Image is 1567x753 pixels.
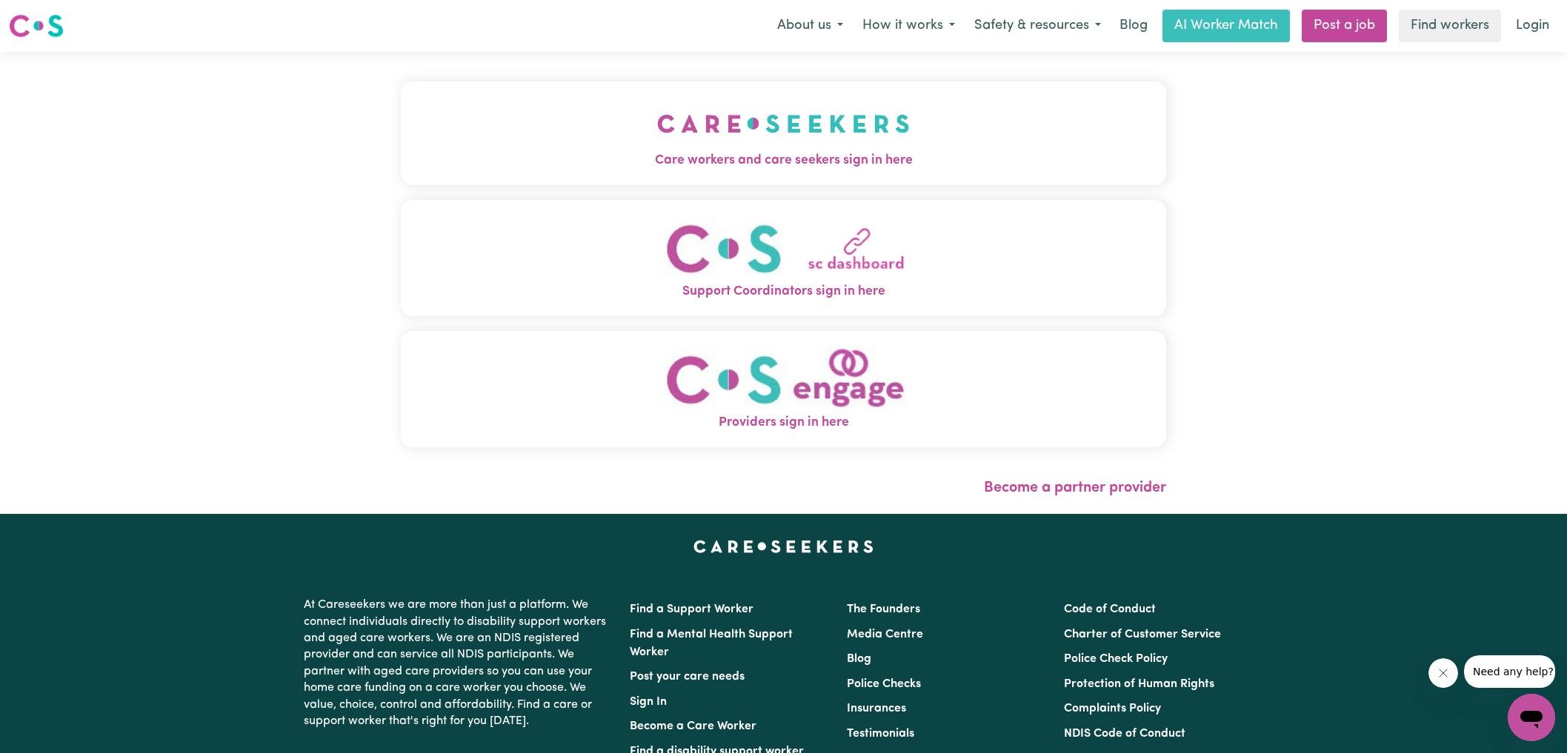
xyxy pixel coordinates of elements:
iframe: Message from company [1464,655,1555,688]
a: Post your care needs [630,671,745,683]
button: Providers sign in here [401,331,1167,447]
a: Testimonials [847,728,914,740]
button: Care workers and care seekers sign in here [401,81,1167,185]
a: Insurances [847,703,906,714]
a: Blog [847,653,871,665]
iframe: Button to launch messaging window [1508,694,1555,741]
a: Protection of Human Rights [1064,678,1214,690]
a: Complaints Policy [1064,703,1161,714]
a: NDIS Code of Conduct [1064,728,1185,740]
a: Blog [1111,10,1157,42]
a: Find a Mental Health Support Worker [630,629,793,658]
span: Care workers and care seekers sign in here [401,151,1167,170]
span: Providers sign in here [401,413,1167,432]
a: Login [1507,10,1558,42]
span: Support Coordinators sign in here [401,282,1167,301]
a: Police Check Policy [1064,653,1168,665]
a: Media Centre [847,629,923,640]
a: Charter of Customer Service [1064,629,1221,640]
a: AI Worker Match [1162,10,1290,42]
p: At Careseekers we are more than just a platform. We connect individuals directly to disability su... [304,591,612,735]
a: Find a Support Worker [630,603,753,615]
a: Careseekers logo [9,9,64,43]
a: Become a Care Worker [630,720,756,732]
a: Become a partner provider [984,481,1166,495]
a: Sign In [630,696,667,708]
a: Find workers [1399,10,1501,42]
a: Code of Conduct [1064,603,1156,615]
a: Post a job [1302,10,1387,42]
a: Careseekers home page [693,541,874,552]
button: How it works [853,10,965,41]
img: Careseekers logo [9,13,64,39]
a: The Founders [847,603,920,615]
button: Support Coordinators sign in here [401,200,1167,316]
a: Police Checks [847,678,921,690]
button: Safety & resources [965,10,1111,41]
button: About us [768,10,853,41]
iframe: Close message [1428,658,1458,688]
